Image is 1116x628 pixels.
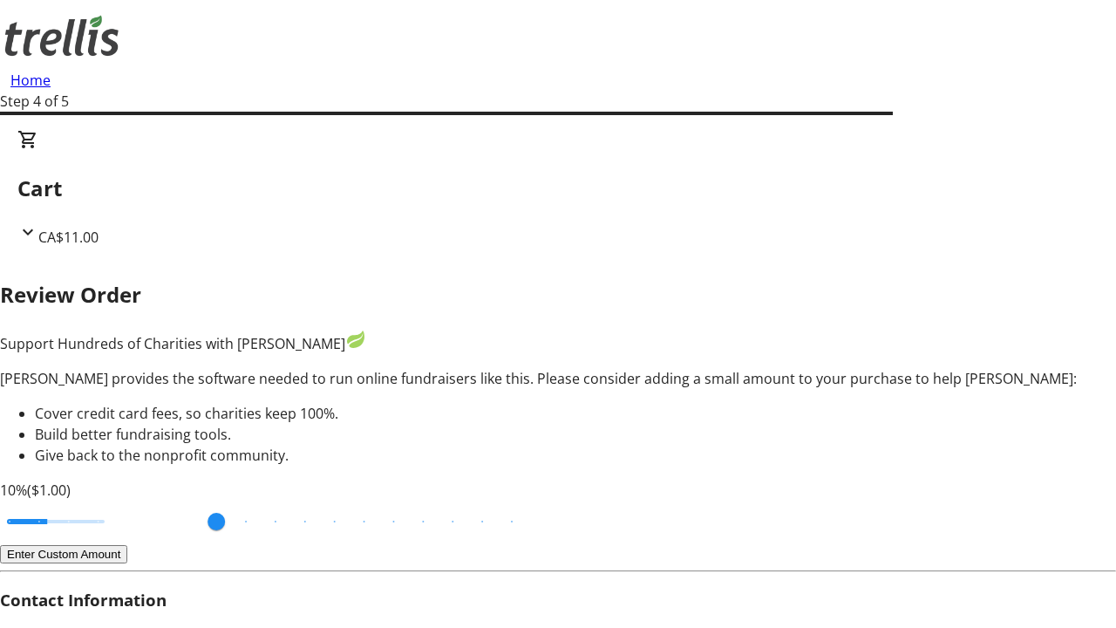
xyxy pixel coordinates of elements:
li: Give back to the nonprofit community. [35,445,1116,466]
h2: Cart [17,173,1099,204]
div: CartCA$11.00 [17,129,1099,248]
li: Cover credit card fees, so charities keep 100%. [35,403,1116,424]
li: Build better fundraising tools. [35,424,1116,445]
span: CA$11.00 [38,228,99,247]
